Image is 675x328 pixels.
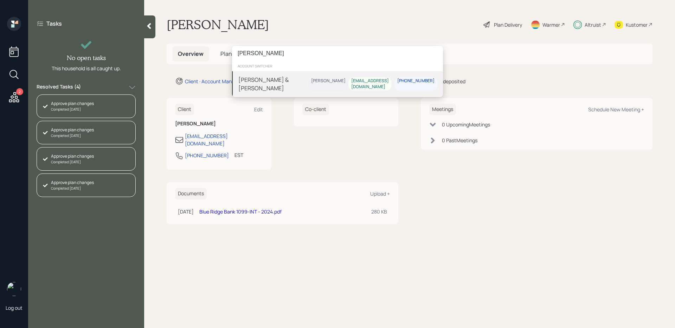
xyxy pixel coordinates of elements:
div: [PERSON_NAME] [311,78,346,84]
div: [EMAIL_ADDRESS][DOMAIN_NAME] [351,78,389,90]
input: Type a command or search… [232,46,443,61]
div: [PHONE_NUMBER] [397,78,435,84]
div: [PERSON_NAME] & [PERSON_NAME] [238,76,308,92]
div: account switcher [232,61,443,71]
